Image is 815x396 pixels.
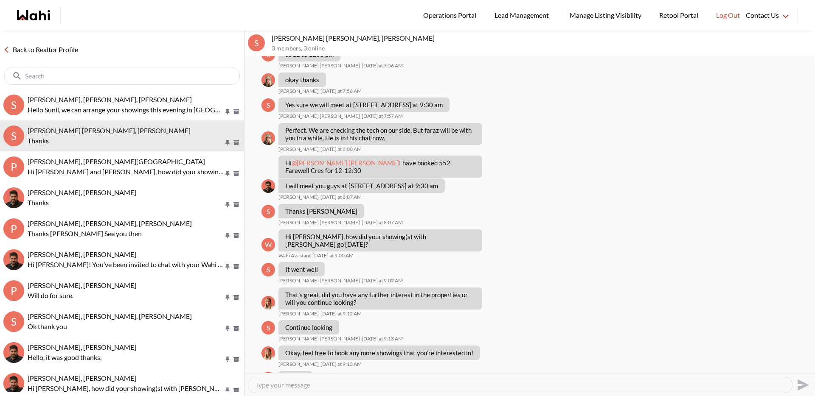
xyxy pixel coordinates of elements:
[232,356,241,363] button: Archive
[224,108,231,115] button: Pin
[3,249,24,270] div: Ann Bend, Faraz
[261,372,275,385] div: s
[261,73,275,87] img: B
[232,294,241,301] button: Archive
[28,250,136,258] span: [PERSON_NAME], [PERSON_NAME]
[28,352,224,363] p: Hello, it was good thanks,
[261,321,275,335] div: s
[232,232,241,239] button: Archive
[28,290,224,301] p: Will do for sure.
[224,356,231,363] button: Pin
[28,343,136,351] span: [PERSON_NAME], [PERSON_NAME]
[248,34,265,51] div: s
[362,113,403,120] time: 2025-08-21T11:57:29.878Z
[224,263,231,270] button: Pin
[3,280,24,301] div: P
[716,10,740,21] span: Log Out
[423,10,479,21] span: Operations Portal
[285,233,475,248] p: Hi [PERSON_NAME], how did your showing(s) with [PERSON_NAME] go [DATE]?
[3,125,24,146] div: s
[261,131,275,145] img: B
[261,98,275,112] div: s
[28,136,224,146] p: Thanks
[224,170,231,177] button: Pin
[28,312,192,320] span: [PERSON_NAME], [PERSON_NAME], [PERSON_NAME]
[278,194,319,201] span: [PERSON_NAME]
[224,139,231,146] button: Pin
[362,277,403,284] time: 2025-08-21T13:02:44.892Z
[232,170,241,177] button: Archive
[320,88,362,95] time: 2025-08-21T11:56:32.609Z
[3,249,24,270] img: A
[28,105,224,115] p: Hello Sunil, we can arrange your showings this evening in [GEOGRAPHIC_DATA] beginning at 6pm, wou...
[3,342,24,363] div: Jaspreet Dhillon, Faraz
[362,219,403,226] time: 2025-08-21T12:07:17.648Z
[28,157,205,165] span: [PERSON_NAME], [PERSON_NAME][GEOGRAPHIC_DATA]
[278,335,360,342] span: [PERSON_NAME] [PERSON_NAME]
[261,263,275,276] div: s
[285,349,473,357] p: Okay, feel free to book any more showings that you're interested in!
[224,325,231,332] button: Pin
[28,321,224,332] p: Ok thank you
[261,346,275,360] img: M
[28,219,192,227] span: [PERSON_NAME], [PERSON_NAME], [PERSON_NAME]
[362,62,403,69] time: 2025-08-21T11:56:14.323Z
[261,238,275,251] div: W
[3,218,24,239] div: P
[224,294,231,301] button: Pin
[261,296,275,310] img: M
[28,188,136,196] span: [PERSON_NAME], [PERSON_NAME]
[25,72,221,80] input: Search
[232,139,241,146] button: Archive
[285,101,443,109] p: Yes sure we will meet at [STREET_ADDRESS] at 9:30 am
[278,277,360,284] span: [PERSON_NAME] [PERSON_NAME]
[261,205,275,218] div: s
[224,387,231,394] button: Pin
[224,201,231,208] button: Pin
[285,323,332,331] p: Continue looking
[278,146,319,153] span: [PERSON_NAME]
[3,373,24,394] div: Michael Ventrella, Faraz
[3,342,24,363] img: J
[285,126,475,142] p: Perfect. We are checking the tech on our side. But faraz will be with you in a while. He is in th...
[278,252,311,259] span: Wahi Assistant
[285,182,438,190] p: I will meet you guys at [STREET_ADDRESS] at 9:30 am
[232,201,241,208] button: Archive
[3,95,24,115] div: S
[272,34,812,42] p: [PERSON_NAME] [PERSON_NAME], [PERSON_NAME]
[28,229,224,239] p: Thanks [PERSON_NAME] See you then
[3,187,24,208] div: Pradip Saha, Faraz
[28,374,136,382] span: [PERSON_NAME], [PERSON_NAME]
[261,346,275,360] div: Michelle Ryckman
[278,310,319,317] span: [PERSON_NAME]
[567,10,644,21] span: Manage Listing Visibility
[3,187,24,208] img: P
[28,95,192,103] span: [PERSON_NAME], [PERSON_NAME], [PERSON_NAME]
[272,45,812,52] p: 3 members , 3 online
[285,291,475,306] p: That's great, did you have any further interest in the properties or will you continue looking?
[255,381,785,389] textarea: Type your message
[312,252,354,259] time: 2025-08-21T13:00:33.170Z
[285,76,319,84] p: okay thanks
[285,159,475,174] p: Hi I have booked 552 Farewell Cres for 12-12:30
[261,179,275,193] img: F
[278,361,319,368] span: [PERSON_NAME]
[320,194,362,201] time: 2025-08-21T12:07:16.482Z
[28,281,136,289] span: [PERSON_NAME], [PERSON_NAME]
[17,10,50,20] a: Wahi homepage
[793,375,812,394] button: Send
[28,198,224,208] p: Thanks
[292,159,399,167] span: @[PERSON_NAME] [PERSON_NAME]
[261,296,275,310] div: Michelle Ryckman
[285,207,357,215] p: Thanks [PERSON_NAME]
[232,387,241,394] button: Archive
[285,265,318,273] p: It went well
[28,126,191,134] span: [PERSON_NAME] [PERSON_NAME], [PERSON_NAME]
[28,383,224,393] p: Hi [PERSON_NAME], how did your showing(s) with [PERSON_NAME] go [DATE]?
